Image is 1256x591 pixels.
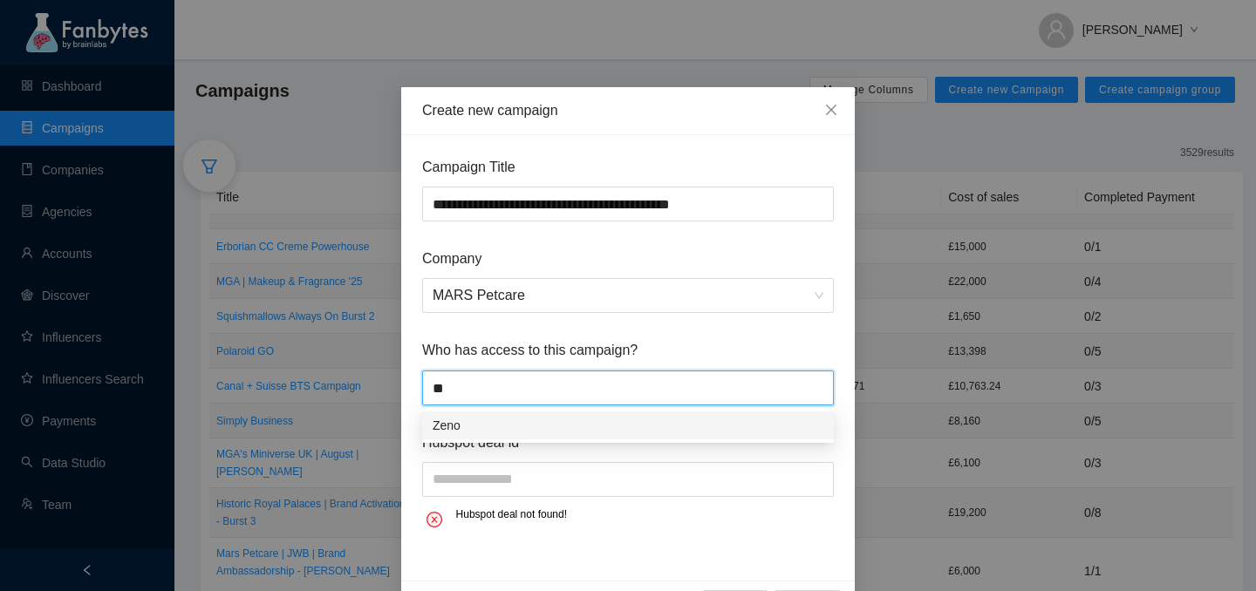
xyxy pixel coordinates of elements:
span: close [824,103,838,117]
button: Close [808,87,855,134]
div: Create new campaign [422,101,834,120]
span: Who has access to this campaign? [422,339,834,361]
span: MARS Petcare [433,279,823,312]
span: Company [422,248,834,269]
div: Zeno [422,411,834,439]
span: Campaign Title [422,156,834,178]
span: close-circle [427,506,442,533]
p: Hubspot deal not found! [456,506,567,523]
div: Zeno [433,416,823,435]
